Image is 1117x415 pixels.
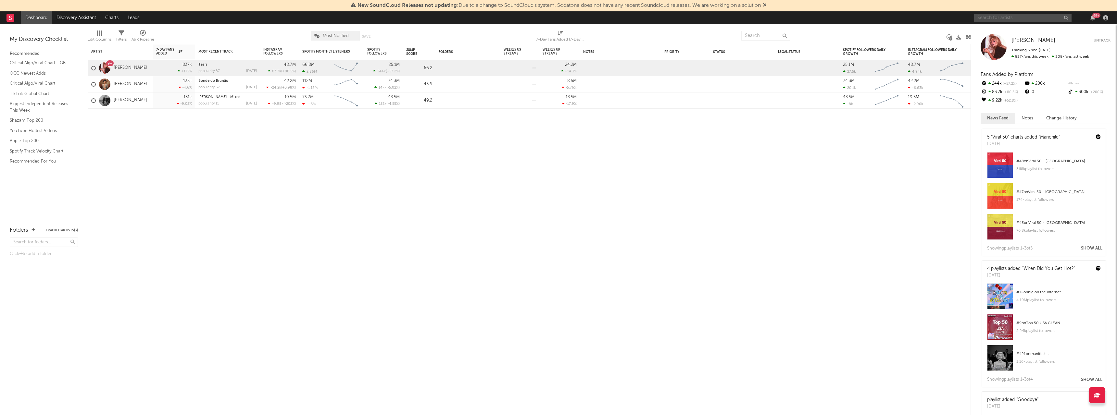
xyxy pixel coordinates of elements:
button: Untrack [1094,37,1111,44]
div: Showing playlist s 1- 3 of 4 [987,376,1033,384]
span: 308k fans last week [1011,55,1089,59]
svg: Chart title [937,92,966,109]
div: ( ) [268,102,296,106]
div: 112M [302,79,312,83]
div: 4.19M playlist followers [1016,296,1101,304]
div: 300k [1067,88,1111,96]
div: ( ) [268,69,296,73]
a: Critical Algo/Viral Chart [10,80,71,87]
div: 18k [843,102,853,106]
a: Tears [198,63,207,67]
a: [PERSON_NAME] - Mixed [198,95,241,99]
span: : Due to a change to SoundCloud's system, Sodatone does not have any recent Soundcloud releases. ... [358,3,761,8]
div: 9.22k [981,96,1024,105]
div: 49.2 [406,97,432,104]
div: 5 "Viral 50" charts added [987,134,1060,141]
div: popularity: 87 [198,69,220,73]
div: # 9 on Top 50 USA CLEAN [1016,319,1101,327]
div: # 12 on big on the internet [1016,288,1101,296]
div: 25.1M [389,63,400,67]
button: Show All [1081,246,1102,250]
span: +80.5 % [282,70,295,73]
div: Click to add a folder. [10,250,78,258]
span: +57.2 % [1002,82,1017,86]
div: 75.7M [302,95,314,99]
span: 837k fans this week [1011,55,1048,59]
div: Filters [116,28,127,46]
div: 43.5M [388,95,400,99]
div: 25.1M [843,63,854,67]
a: OCC Newest Adds [10,70,71,77]
svg: Chart title [937,76,966,92]
a: #47onViral 50 - [GEOGRAPHIC_DATA]174kplaylist followers [982,183,1106,214]
button: 99+ [1090,15,1095,20]
span: Tracking Since: [DATE] [1011,48,1050,52]
div: -6.63k [908,86,923,90]
div: Recommended [10,50,78,58]
div: Status [713,50,755,54]
span: New SoundCloud Releases not updating [358,3,457,8]
div: 4 playlists added [987,265,1075,272]
div: Bonde do Brunão [198,79,257,83]
div: Instagram Followers [263,48,286,55]
input: Search for artists [974,14,1072,22]
svg: Chart title [332,76,361,92]
div: 4.94k [908,69,922,74]
span: 132k [379,102,386,106]
div: 19.5M [284,95,296,99]
a: "When Did You Get Hot?" [1022,266,1075,271]
a: Shazam Top 200 [10,117,71,124]
a: [PERSON_NAME] [1011,37,1055,44]
div: 7-Day Fans Added (7-Day Fans Added) [536,28,585,46]
div: [DATE] [246,69,257,73]
a: [PERSON_NAME] [114,98,147,103]
a: Spotify Track Velocity Chart [10,148,71,155]
svg: Chart title [332,60,361,76]
button: News Feed [981,113,1015,124]
div: playlist added [987,397,1038,403]
a: #43onViral 50 - [GEOGRAPHIC_DATA]76.8kplaylist followers [982,214,1106,245]
div: 2.86M [302,69,317,74]
div: 43.5M [843,95,855,99]
span: +52.8 % [1002,99,1018,103]
div: 2.24k playlist followers [1016,327,1101,335]
div: -1.18M [302,86,318,90]
div: 83.7k [981,88,1024,96]
span: +80.5 % [1002,91,1018,94]
div: 48.7M [284,63,296,67]
a: #48onViral 50 - [GEOGRAPHIC_DATA]368kplaylist followers [982,152,1106,183]
div: Luther - Mixed [198,95,257,99]
a: Leads [123,11,144,24]
a: YouTube Hottest Videos [10,127,71,134]
span: 147k [379,86,386,90]
div: 135k [183,79,192,83]
div: +172 % [178,69,192,73]
span: +3.98 % [282,86,295,90]
div: Tears [198,63,257,67]
button: Tracked Artists(3) [46,229,78,232]
div: Edit Columns [88,36,111,43]
span: 7-Day Fans Added [156,48,177,55]
div: 13.5M [566,95,577,99]
div: 42.2M [284,79,296,83]
span: -202 % [284,102,295,106]
svg: Chart title [872,92,901,109]
div: 19.5M [908,95,919,99]
div: 76.8k playlist followers [1016,227,1101,235]
div: Legal Status [778,50,820,54]
div: # 421 on manifest it [1016,350,1101,358]
div: # 48 on Viral 50 - [GEOGRAPHIC_DATA] [1016,157,1101,165]
a: #9onTop 50 USA CLEAN2.24kplaylist followers [982,314,1106,345]
div: Artist [91,50,140,54]
div: -17.9 % [562,102,577,106]
span: Dismiss [763,3,767,8]
button: Save [362,35,370,38]
a: [PERSON_NAME] [114,65,147,71]
div: 24.2M [565,63,577,67]
div: Priority [664,50,690,54]
span: -24.2k [270,86,281,90]
a: TikTok Global Chart [10,90,71,97]
svg: Chart title [332,92,361,109]
div: Spotify Followers Daily Growth [843,48,892,56]
div: -9.02 % [177,102,192,106]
